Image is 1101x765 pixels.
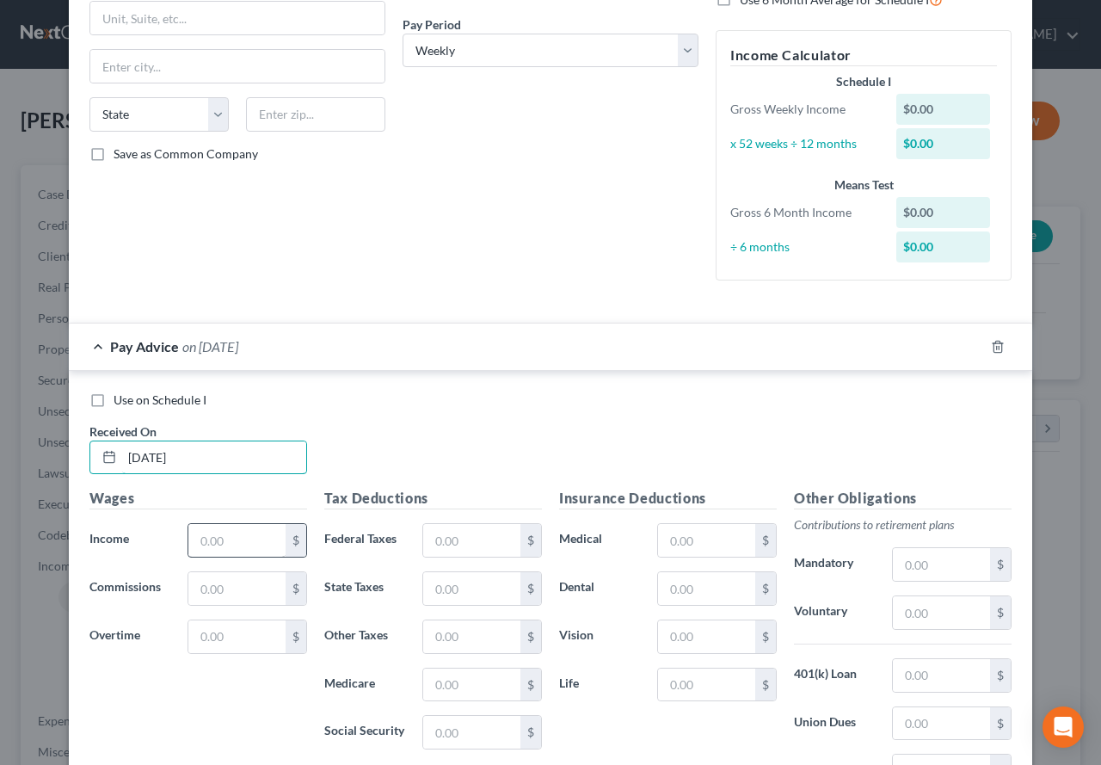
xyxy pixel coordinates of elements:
div: ÷ 6 months [722,238,888,256]
p: Contributions to retirement plans [794,516,1012,534]
input: 0.00 [658,572,755,605]
span: Use on Schedule I [114,392,206,407]
div: $ [990,596,1011,629]
input: 0.00 [893,596,990,629]
div: $0.00 [896,231,991,262]
label: Medical [550,523,649,558]
div: x 52 weeks ÷ 12 months [722,135,888,152]
input: 0.00 [658,669,755,701]
input: MM/DD/YYYY [122,441,306,474]
h5: Tax Deductions [324,488,542,509]
div: $0.00 [896,94,991,125]
div: Gross 6 Month Income [722,204,888,221]
label: Mandatory [785,547,883,582]
label: 401(k) Loan [785,658,883,693]
span: Pay Advice [110,338,179,355]
input: 0.00 [423,524,520,557]
div: Gross Weekly Income [722,101,888,118]
span: Save as Common Company [114,146,258,161]
div: $ [990,548,1011,581]
div: $ [520,524,541,557]
span: Pay Period [403,17,461,32]
div: Open Intercom Messenger [1043,706,1084,748]
div: Means Test [730,176,997,194]
input: 0.00 [658,620,755,653]
div: $0.00 [896,197,991,228]
label: Vision [550,620,649,654]
input: 0.00 [423,716,520,749]
div: $ [286,620,306,653]
div: $ [990,707,1011,740]
label: Dental [550,571,649,606]
div: $ [520,669,541,701]
input: Enter city... [90,50,384,83]
div: $ [755,572,776,605]
input: 0.00 [893,548,990,581]
input: 0.00 [423,572,520,605]
label: Federal Taxes [316,523,414,558]
label: Social Security [316,715,414,750]
input: Enter zip... [246,97,385,132]
label: Voluntary [785,595,883,630]
div: $ [520,716,541,749]
label: Life [550,668,649,702]
label: Other Taxes [316,620,414,654]
input: 0.00 [893,707,990,740]
input: 0.00 [423,669,520,701]
input: Unit, Suite, etc... [90,2,384,34]
div: $ [990,659,1011,692]
h5: Insurance Deductions [559,488,777,509]
label: Union Dues [785,706,883,741]
div: $ [755,524,776,557]
div: $0.00 [896,128,991,159]
div: $ [520,620,541,653]
div: $ [755,669,776,701]
span: on [DATE] [182,338,238,355]
input: 0.00 [893,659,990,692]
span: Received On [89,424,157,439]
h5: Other Obligations [794,488,1012,509]
h5: Income Calculator [730,45,997,66]
label: Overtime [81,620,179,654]
label: Medicare [316,668,414,702]
input: 0.00 [188,572,286,605]
label: Commissions [81,571,179,606]
div: $ [755,620,776,653]
input: 0.00 [188,620,286,653]
div: $ [286,524,306,557]
label: State Taxes [316,571,414,606]
input: 0.00 [658,524,755,557]
span: Income [89,531,129,546]
input: 0.00 [188,524,286,557]
div: $ [520,572,541,605]
h5: Wages [89,488,307,509]
div: $ [286,572,306,605]
div: Schedule I [730,73,997,90]
input: 0.00 [423,620,520,653]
